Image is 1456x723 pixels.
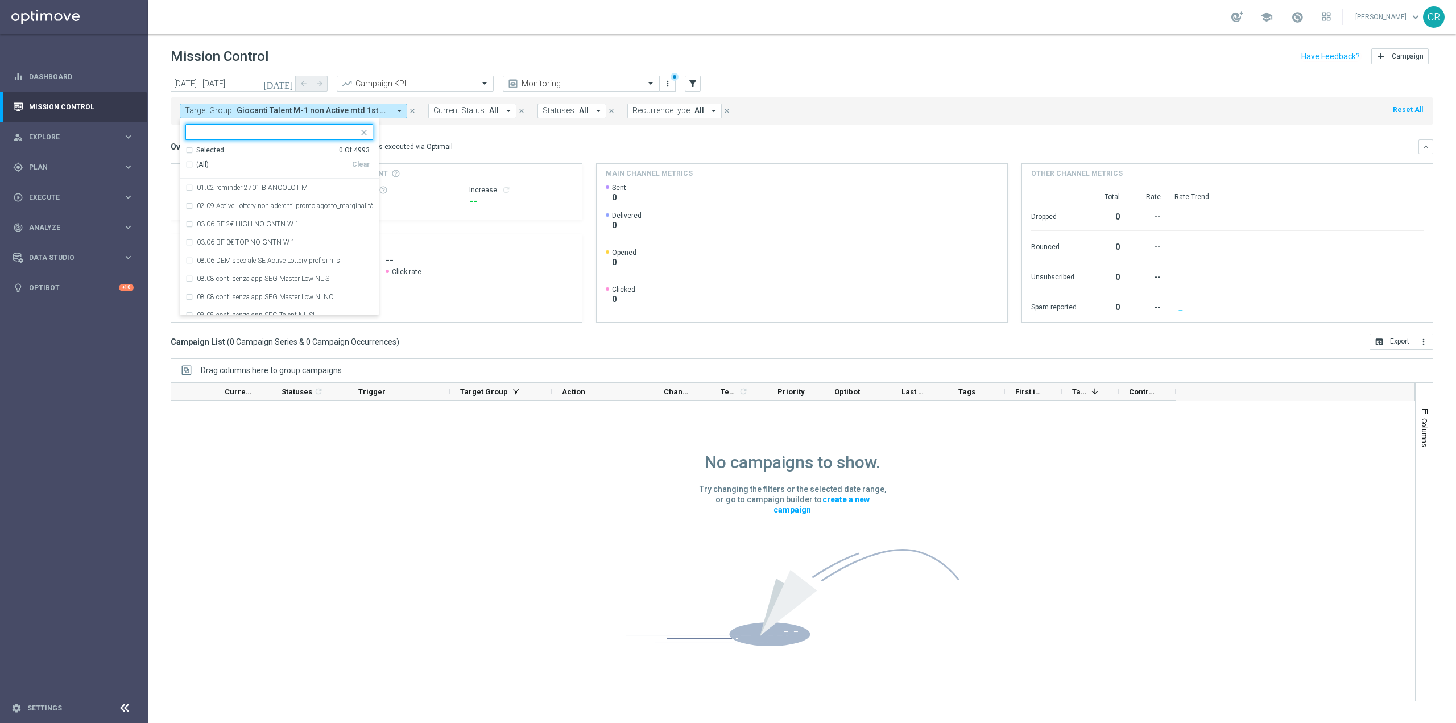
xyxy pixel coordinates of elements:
span: All [694,106,704,115]
p: Try changing the filters or the selected date range, or go to campaign builder to [699,484,887,515]
button: close [722,105,732,117]
button: Statuses: All arrow_drop_down [537,104,606,118]
h2: -- [386,254,573,267]
multiple-options-button: Export to CSV [1370,337,1433,346]
span: school [1260,11,1273,23]
span: Trigger [358,387,386,396]
button: lightbulb Optibot +10 [13,283,134,292]
div: Row Groups [201,366,342,375]
i: keyboard_arrow_right [123,192,134,203]
span: Control Customers [1129,387,1156,396]
span: Target Group [460,387,508,396]
span: Drag columns here to group campaigns [201,366,342,375]
a: [PERSON_NAME]keyboard_arrow_down [1354,9,1423,26]
button: arrow_forward [312,76,328,92]
button: person_search Explore keyboard_arrow_right [13,133,134,142]
span: (All) [196,160,209,170]
span: Priority [777,387,805,396]
i: filter_alt [688,79,698,89]
i: keyboard_arrow_right [123,252,134,263]
h1: Mission Control [171,48,268,65]
span: Opened [612,248,636,257]
span: Templates [721,387,737,396]
span: ( [227,337,230,347]
h4: Other channel metrics [1031,168,1123,179]
i: more_vert [1419,337,1428,346]
span: Optibot [834,387,860,396]
span: Target Group: [185,106,234,115]
input: Select date range [171,76,296,92]
i: more_vert [663,79,672,88]
button: close [606,105,617,117]
span: Action [562,387,585,396]
span: Data Studio [29,254,123,261]
div: Explore [13,132,123,142]
i: track_changes [13,222,23,233]
span: Statuses: [543,106,576,115]
button: track_changes Analyze keyboard_arrow_right [13,223,134,232]
ng-dropdown-panel: Options list [180,146,379,316]
i: trending_up [341,78,353,89]
span: 0 [612,294,635,304]
span: Execute [29,194,123,201]
button: Reset All [1392,104,1424,116]
div: 03.06 BF 2€ HIGH NO GNTN W-1 [185,215,373,233]
label: 08.08 conti senza app SEG Master Low NLNO [197,294,334,300]
label: 08.08 conti senza app SEG Talent NL SI [197,312,315,319]
i: arrow_drop_down [593,106,603,116]
span: All [579,106,589,115]
div: Plan [13,162,123,172]
button: gps_fixed Plan keyboard_arrow_right [13,163,134,172]
div: Total [1090,192,1120,201]
div: -- [327,195,450,208]
div: 0 Of 4993 [339,146,370,155]
i: open_in_browser [1375,337,1384,346]
i: keyboard_arrow_right [123,162,134,172]
div: Selected [196,146,224,155]
a: Settings [27,705,62,712]
button: more_vert [662,77,673,90]
span: Statuses [282,387,312,396]
span: Columns [1420,418,1429,447]
button: filter_alt [685,76,701,92]
i: close [408,107,416,115]
label: 01.02 reminder 2701 BIANCOLOT M [197,184,308,191]
i: arrow_back [300,80,308,88]
div: 08.08 conti senza app SEG Talent NL SI [185,306,373,324]
label: 08.06 DEM speciale SE Active Lottery prof si nl si [197,257,342,264]
i: refresh [739,387,748,396]
button: Current Status: All arrow_drop_down [428,104,516,118]
div: 0 [1090,237,1120,255]
span: 0 [612,192,626,203]
div: Dropped [1031,206,1077,225]
ng-select: Monitoring [503,76,660,92]
a: Mission Control [29,92,134,122]
div: Spam reported [1031,297,1077,315]
span: Campaign [1392,52,1424,60]
i: keyboard_arrow_right [123,222,134,233]
button: add Campaign [1371,48,1429,64]
i: settings [11,703,22,713]
button: play_circle_outline Execute keyboard_arrow_right [13,193,134,202]
span: ) [396,337,399,347]
ng-select: Campaign KPI [337,76,494,92]
span: Giocanti Talent M-1 non Active mtd 1st NO Sport lm [237,106,390,115]
button: open_in_browser Export [1370,334,1414,350]
a: create a new campaign [773,493,870,516]
span: Tags [958,387,975,396]
button: Mission Control [13,102,134,111]
div: Rate Trend [1174,192,1424,201]
div: Unsubscribed [1031,267,1077,285]
span: Clicked [612,285,635,294]
label: 03.06 BF 3€ TOP NO GNTN W-1 [197,239,295,246]
div: 03.06 BF 3€ TOP NO GNTN W-1 [185,233,373,251]
i: arrow_forward [316,80,324,88]
div: Data Studio [13,253,123,263]
button: Data Studio keyboard_arrow_right [13,253,134,262]
span: Plan [29,164,123,171]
